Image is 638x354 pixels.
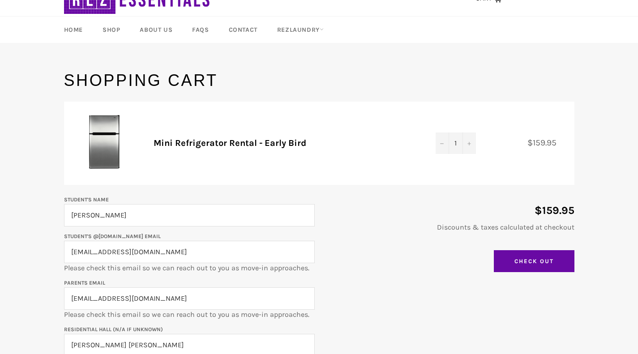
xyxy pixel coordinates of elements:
[183,17,218,43] a: FAQs
[527,137,565,148] span: $159.95
[64,231,315,273] p: Please check this email so we can reach out to you as move-in approaches.
[94,17,129,43] a: Shop
[324,203,574,218] p: $159.95
[436,132,449,154] button: Decrease quantity
[77,115,131,169] img: Mini Refrigerator Rental - Early Bird
[462,132,476,154] button: Increase quantity
[268,17,333,43] a: RezLaundry
[64,280,105,286] label: Parents email
[55,17,92,43] a: Home
[324,222,574,232] p: Discounts & taxes calculated at checkout
[131,17,181,43] a: About Us
[64,277,315,320] p: Please check this email so we can reach out to you as move-in approaches.
[220,17,266,43] a: Contact
[64,196,109,203] label: Student's Name
[494,250,574,273] input: Check Out
[154,138,306,148] a: Mini Refrigerator Rental - Early Bird
[64,326,163,333] label: Residential Hall (N/A if unknown)
[64,69,574,92] h1: Shopping Cart
[64,233,161,239] label: Student's @[DOMAIN_NAME] email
